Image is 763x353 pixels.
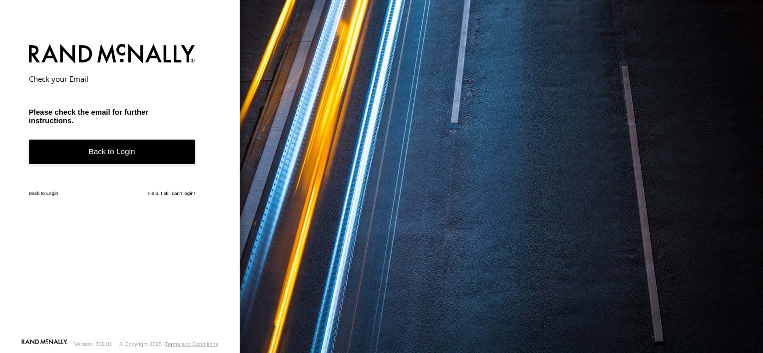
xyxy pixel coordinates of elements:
[29,74,195,84] h2: Check your Email
[74,341,112,347] div: Version: 309.01
[165,341,218,347] a: Terms and Conditions
[21,339,67,349] a: Visit our Website
[29,190,58,196] a: Back to Login
[148,190,195,196] a: Help, I still can't login!
[119,341,218,347] div: © Copyright 2025 -
[29,140,195,164] a: Back to Login
[29,108,195,125] h3: Please check the email for further instructions.
[29,42,195,67] img: Rand McNally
